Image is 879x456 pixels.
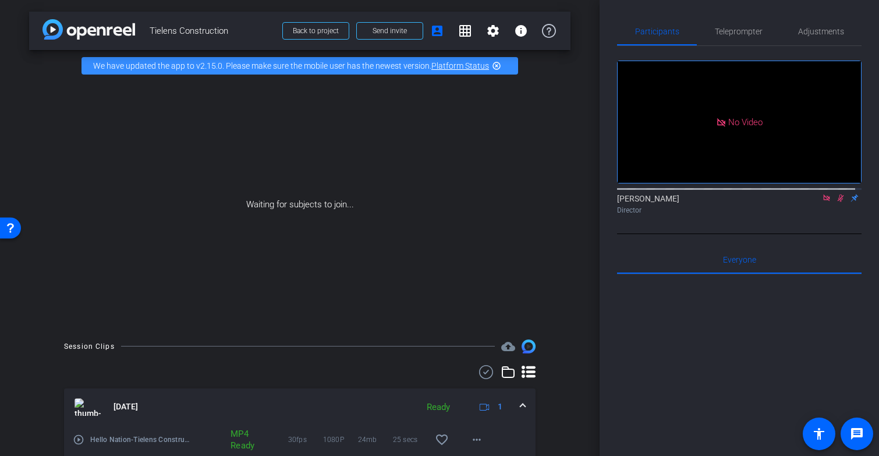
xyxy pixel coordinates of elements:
[728,116,763,127] span: No Video
[358,434,393,446] span: 24mb
[514,24,528,38] mat-icon: info
[492,61,501,70] mat-icon: highlight_off
[114,401,138,413] span: [DATE]
[435,433,449,447] mat-icon: favorite_border
[617,205,862,215] div: Director
[225,428,254,451] div: MP4 Ready
[373,26,407,36] span: Send invite
[498,401,502,413] span: 1
[293,27,339,35] span: Back to project
[81,57,518,75] div: We have updated the app to v2.15.0. Please make sure the mobile user has the newest version.
[73,434,84,446] mat-icon: play_circle_outline
[75,398,101,416] img: thumb-nail
[64,341,115,352] div: Session Clips
[486,24,500,38] mat-icon: settings
[501,340,515,354] mat-icon: cloud_upload
[501,340,515,354] span: Destinations for your clips
[522,340,536,354] img: Session clips
[90,434,191,446] span: Hello Nation-Tielens Construction-2025-09-03-13-07-51-725-0
[282,22,349,40] button: Back to project
[723,256,756,264] span: Everyone
[798,27,844,36] span: Adjustments
[356,22,423,40] button: Send invite
[635,27,679,36] span: Participants
[421,401,456,414] div: Ready
[29,82,570,328] div: Waiting for subjects to join...
[393,434,428,446] span: 25 secs
[150,19,275,43] span: Tielens Construction
[431,61,489,70] a: Platform Status
[812,427,826,441] mat-icon: accessibility
[458,24,472,38] mat-icon: grid_on
[430,24,444,38] mat-icon: account_box
[850,427,864,441] mat-icon: message
[288,434,323,446] span: 30fps
[715,27,763,36] span: Teleprompter
[64,388,536,426] mat-expansion-panel-header: thumb-nail[DATE]Ready1
[42,19,135,40] img: app-logo
[470,433,484,447] mat-icon: more_horiz
[617,193,862,215] div: [PERSON_NAME]
[323,434,358,446] span: 1080P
